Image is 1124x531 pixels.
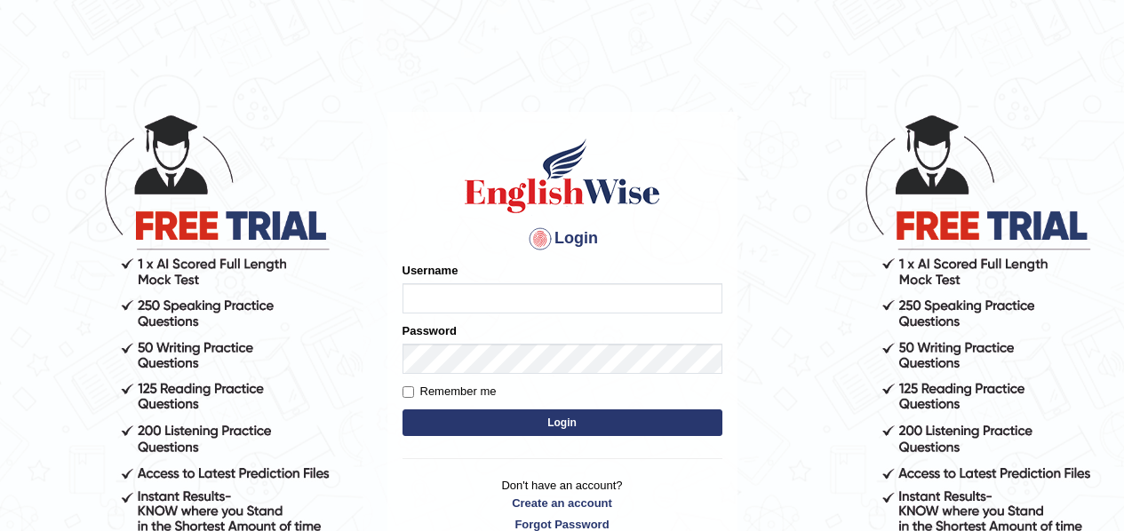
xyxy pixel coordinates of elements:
button: Login [403,409,722,436]
h4: Login [403,225,722,253]
label: Remember me [403,383,497,400]
label: Password [403,322,457,339]
img: Logo of English Wise sign in for intelligent practice with AI [461,136,664,216]
a: Create an account [403,495,722,511]
input: Remember me [403,386,414,398]
label: Username [403,262,458,279]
